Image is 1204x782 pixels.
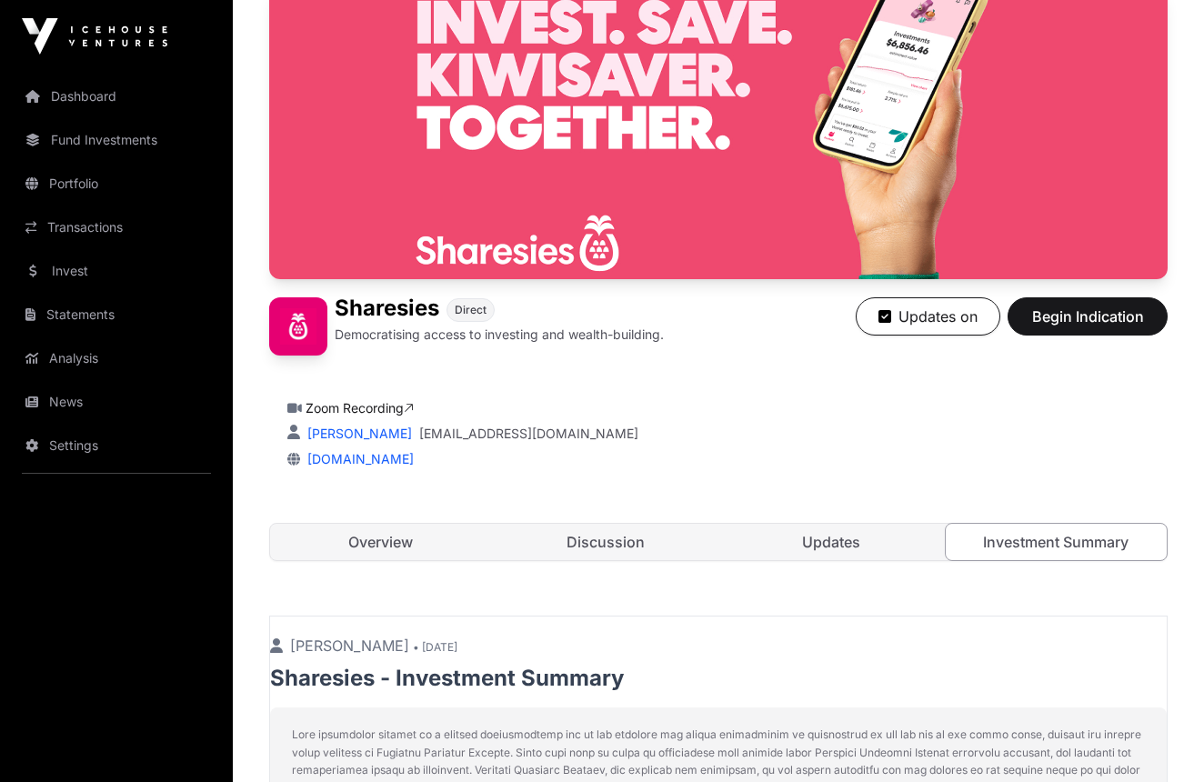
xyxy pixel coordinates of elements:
[15,207,218,247] a: Transactions
[856,297,1000,336] button: Updates on
[945,523,1169,561] a: Investment Summary
[1030,306,1145,327] span: Begin Indication
[413,640,457,654] span: • [DATE]
[15,120,218,160] a: Fund Investments
[270,524,1167,560] nav: Tabs
[1008,316,1168,334] a: Begin Indication
[270,635,1167,657] p: [PERSON_NAME]
[419,425,638,443] a: [EMAIL_ADDRESS][DOMAIN_NAME]
[15,295,218,335] a: Statements
[1008,297,1168,336] button: Begin Indication
[720,524,942,560] a: Updates
[270,664,1167,693] p: Sharesies - Investment Summary
[300,451,414,466] a: [DOMAIN_NAME]
[1113,695,1204,782] iframe: Chat Widget
[15,251,218,291] a: Invest
[455,303,487,317] span: Direct
[22,18,167,55] img: Icehouse Ventures Logo
[15,164,218,204] a: Portfolio
[15,76,218,116] a: Dashboard
[496,524,717,560] a: Discussion
[335,326,664,344] p: Democratising access to investing and wealth-building.
[15,426,218,466] a: Settings
[306,400,414,416] a: Zoom Recording
[335,297,439,322] h1: Sharesies
[269,297,327,356] img: Sharesies
[15,382,218,422] a: News
[270,524,492,560] a: Overview
[15,338,218,378] a: Analysis
[304,426,412,441] a: [PERSON_NAME]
